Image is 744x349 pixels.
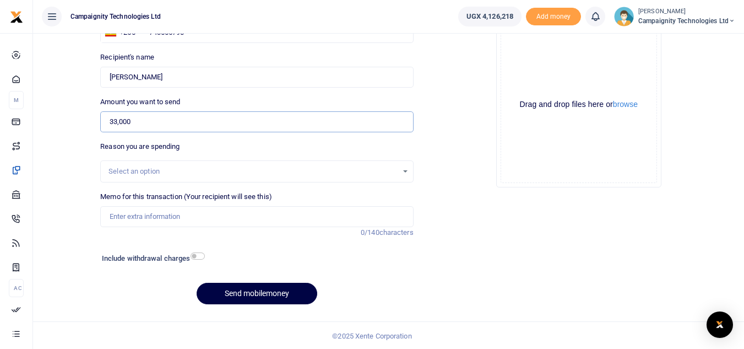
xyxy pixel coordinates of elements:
div: Open Intercom Messenger [707,312,733,338]
h6: Include withdrawal charges [102,254,200,263]
div: Drag and drop files here or [501,99,656,110]
label: Reason you are spending [100,141,180,152]
label: Amount you want to send [100,96,180,108]
img: logo-small [10,10,23,24]
li: M [9,91,24,109]
label: Recipient's name [100,52,154,63]
span: Campaignity Technologies Ltd [638,16,735,26]
a: Add money [526,12,581,20]
div: Select an option [108,166,397,177]
div: File Uploader [496,22,661,187]
label: Memo for this transaction (Your recipient will see this) [100,191,272,202]
input: MTN & Airtel numbers are validated [100,67,413,88]
input: Enter extra information [100,206,413,227]
span: characters [379,228,414,237]
span: Add money [526,8,581,26]
a: logo-small logo-large logo-large [10,12,23,20]
li: Toup your wallet [526,8,581,26]
button: browse [613,100,638,108]
span: UGX 4,126,218 [466,11,513,22]
span: Campaignity Technologies Ltd [66,12,165,22]
img: profile-user [614,7,634,26]
a: profile-user [PERSON_NAME] Campaignity Technologies Ltd [614,7,735,26]
input: UGX [100,111,413,132]
a: UGX 4,126,218 [458,7,522,26]
small: [PERSON_NAME] [638,7,735,17]
span: 0/140 [361,228,379,237]
button: Send mobilemoney [197,283,317,304]
li: Ac [9,279,24,297]
li: Wallet ballance [454,7,526,26]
